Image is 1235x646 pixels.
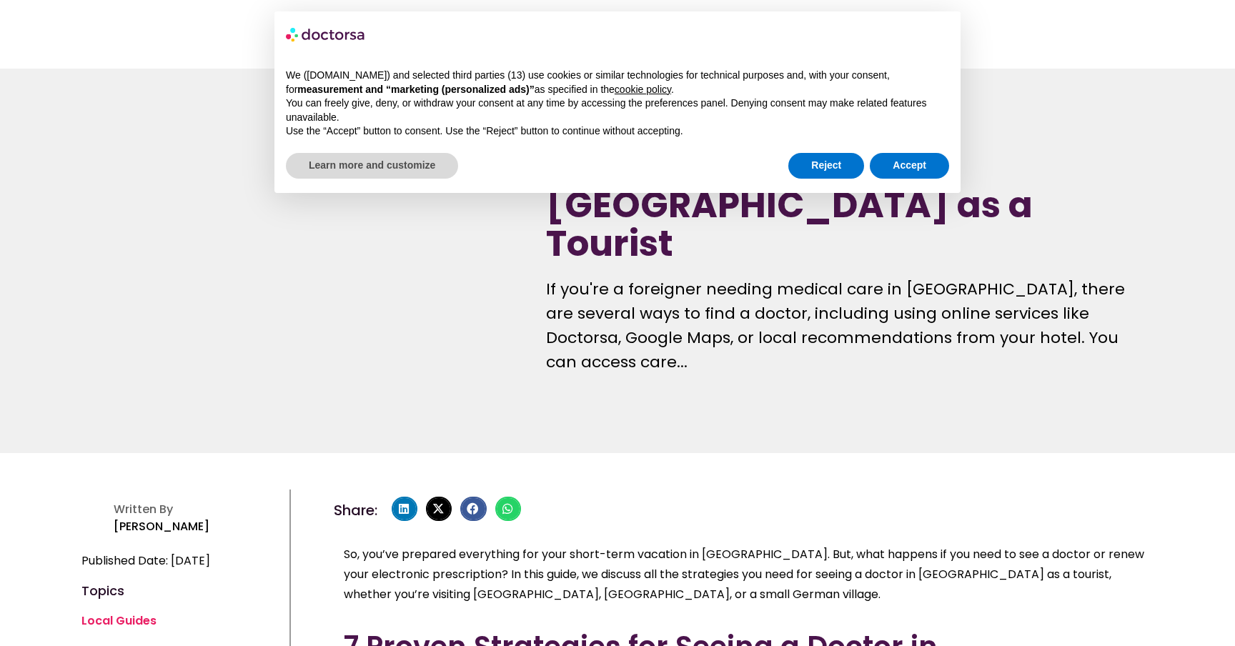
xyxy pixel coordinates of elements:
div: Share on whatsapp [495,497,521,521]
p: You can freely give, deny, or withdraw your consent at any time by accessing the preferences pane... [286,96,949,124]
img: logo [286,23,366,46]
h1: Seeing a Doctor in [GEOGRAPHIC_DATA] as a Tourist [546,147,1154,263]
div: Share on x-twitter [426,497,452,521]
strong: measurement and “marketing (personalized ads)” [297,84,534,95]
span: Published Date: [DATE] [81,551,210,571]
button: Accept [870,153,949,179]
a: Local Guides [81,612,157,629]
h4: Written By [114,502,282,516]
img: author [81,505,106,529]
a: cookie policy [615,84,671,95]
h4: Share: [334,503,377,517]
button: Learn more and customize [286,153,458,179]
button: Reject [788,153,864,179]
div: Share on facebook [460,497,486,521]
div: If you're a foreigner needing medical care in [GEOGRAPHIC_DATA], there are several ways to find a... [546,277,1154,374]
p: So, you’ve prepared everything for your short-term vacation in [GEOGRAPHIC_DATA]. But, what happe... [344,545,1144,605]
p: We ([DOMAIN_NAME]) and selected third parties (13) use cookies or similar technologies for techni... [286,69,949,96]
p: [PERSON_NAME] [114,517,282,537]
h4: Topics [81,585,282,597]
p: Use the “Accept” button to consent. Use the “Reject” button to continue without accepting. [286,124,949,139]
div: Share on linkedin [392,497,417,521]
